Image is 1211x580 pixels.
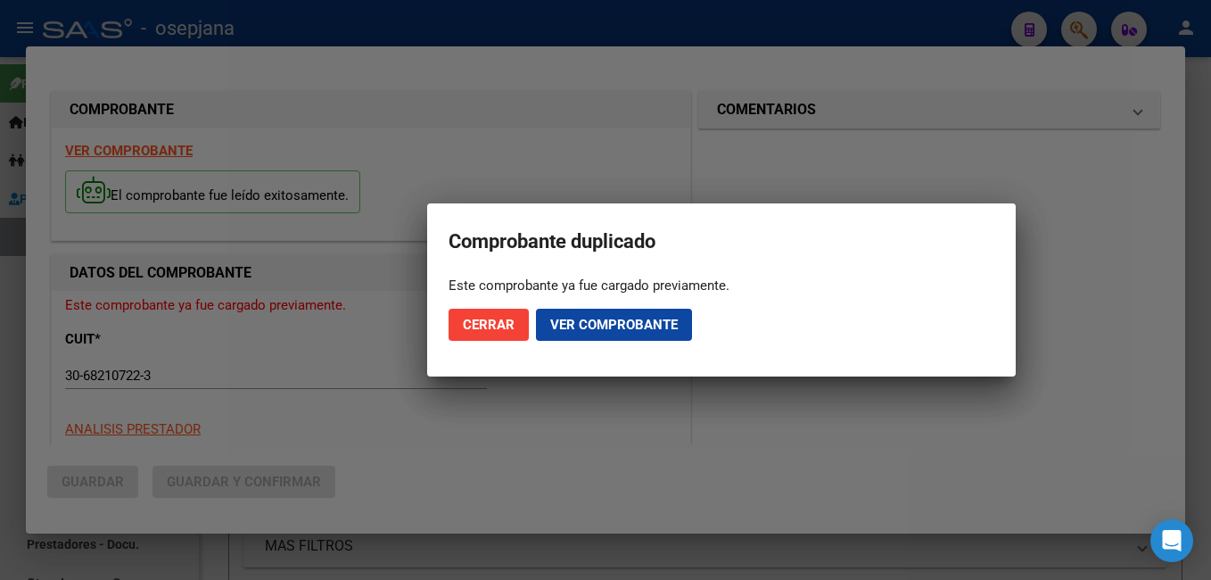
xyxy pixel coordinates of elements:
[550,317,678,333] span: Ver comprobante
[449,277,994,294] div: Este comprobante ya fue cargado previamente.
[1150,519,1193,562] div: Open Intercom Messenger
[536,309,692,341] button: Ver comprobante
[449,225,994,259] h2: Comprobante duplicado
[463,317,515,333] span: Cerrar
[449,309,529,341] button: Cerrar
